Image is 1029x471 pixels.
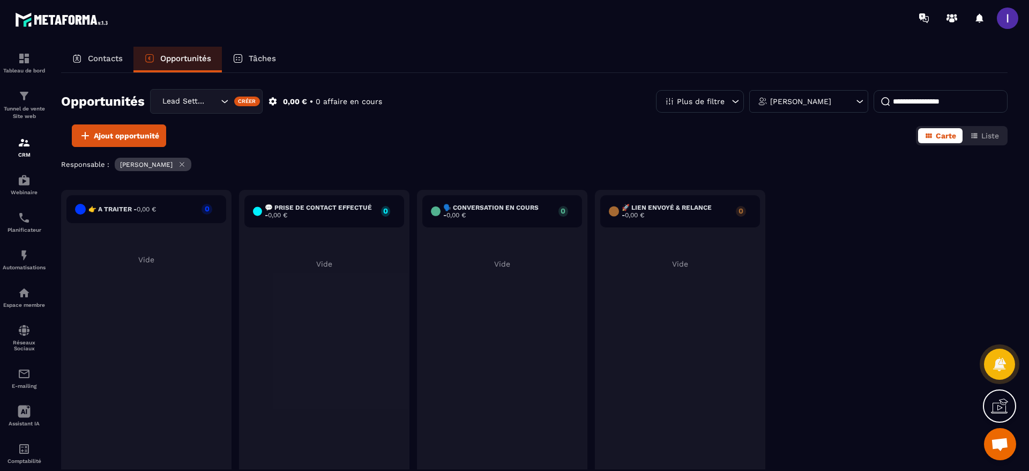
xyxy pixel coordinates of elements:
[3,397,46,435] a: Assistant IA
[18,286,31,299] img: automations
[918,128,963,143] button: Carte
[3,458,46,464] p: Comptabilité
[936,131,956,140] span: Carte
[18,443,31,455] img: accountant
[18,52,31,65] img: formation
[981,131,999,140] span: Liste
[422,260,582,268] p: Vide
[558,207,568,215] p: 0
[18,367,31,380] img: email
[3,316,46,359] a: social-networksocial-networkRéseaux Sociaux
[283,97,307,107] p: 0,00 €
[207,95,218,107] input: Search for option
[316,97,382,107] p: 0 affaire en cours
[66,255,226,264] p: Vide
[3,421,46,426] p: Assistant IA
[310,97,313,107] p: •
[244,260,404,268] p: Vide
[3,189,46,195] p: Webinaire
[736,207,746,215] p: 0
[600,260,760,268] p: Vide
[137,205,156,213] span: 0,00 €
[18,136,31,149] img: formation
[88,54,123,63] p: Contacts
[3,264,46,270] p: Automatisations
[222,47,287,72] a: Tâches
[18,249,31,262] img: automations
[3,383,46,389] p: E-mailing
[160,54,211,63] p: Opportunités
[72,124,166,147] button: Ajout opportunité
[234,97,260,106] div: Créer
[61,91,145,112] h2: Opportunités
[18,324,31,337] img: social-network
[3,152,46,158] p: CRM
[3,203,46,241] a: schedulerschedulerPlanificateur
[268,211,287,219] span: 0,00 €
[3,166,46,203] a: automationsautomationsWebinaire
[133,47,222,72] a: Opportunités
[88,205,156,213] h6: 👉 A traiter -
[3,302,46,308] p: Espace membre
[3,278,46,316] a: automationsautomationsEspace membre
[202,205,212,212] p: 0
[265,204,376,219] h6: 💬 Prise de contact effectué -
[964,128,1005,143] button: Liste
[446,211,466,219] span: 0,00 €
[15,10,111,30] img: logo
[3,340,46,351] p: Réseaux Sociaux
[18,90,31,102] img: formation
[3,359,46,397] a: emailemailE-mailing
[160,95,207,107] span: Lead Setting
[443,204,553,219] h6: 🗣️ Conversation en cours -
[18,211,31,224] img: scheduler
[3,227,46,233] p: Planificateur
[3,128,46,166] a: formationformationCRM
[770,98,831,105] p: [PERSON_NAME]
[3,82,46,128] a: formationformationTunnel de vente Site web
[984,428,1016,460] div: Ouvrir le chat
[3,44,46,82] a: formationformationTableau de bord
[249,54,276,63] p: Tâches
[625,211,644,219] span: 0,00 €
[677,98,725,105] p: Plus de filtre
[3,68,46,73] p: Tableau de bord
[61,160,109,168] p: Responsable :
[3,241,46,278] a: automationsautomationsAutomatisations
[381,207,390,215] p: 0
[120,161,173,168] p: [PERSON_NAME]
[3,105,46,120] p: Tunnel de vente Site web
[18,174,31,187] img: automations
[622,204,730,219] h6: 🚀 Lien envoyé & Relance -
[94,130,159,141] span: Ajout opportunité
[61,47,133,72] a: Contacts
[150,89,263,114] div: Search for option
